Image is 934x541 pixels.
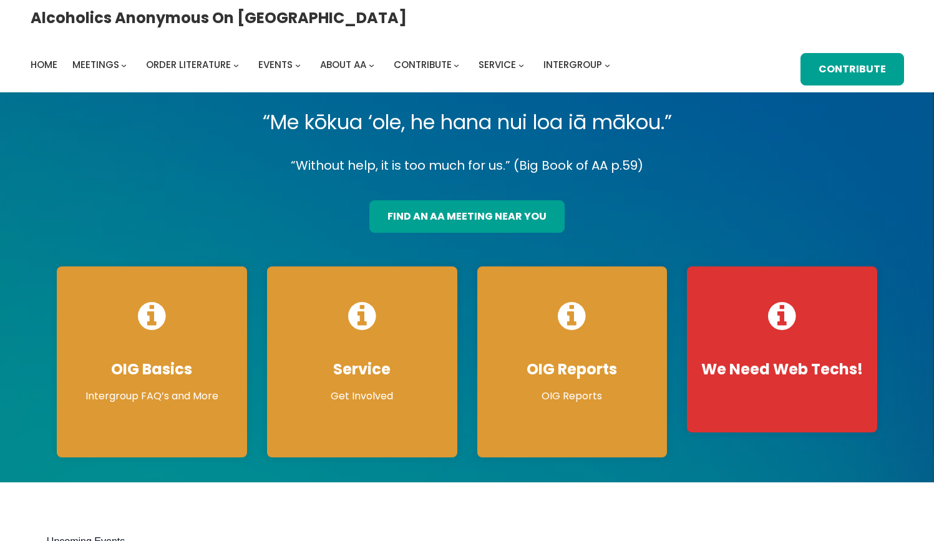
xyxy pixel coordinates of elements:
span: Intergroup [543,58,602,71]
a: Events [258,56,293,74]
span: About AA [320,58,366,71]
p: Intergroup FAQ’s and More [69,389,235,404]
a: Home [31,56,57,74]
a: About AA [320,56,366,74]
span: Home [31,58,57,71]
p: “Without help, it is too much for us.” (Big Book of AA p.59) [47,155,887,177]
button: Events submenu [295,62,301,67]
a: Contribute [800,53,903,85]
p: “Me kōkua ‘ole, he hana nui loa iā mākou.” [47,105,887,140]
a: Meetings [72,56,119,74]
button: Service submenu [518,62,524,67]
a: find an aa meeting near you [369,200,564,233]
button: Order Literature submenu [233,62,239,67]
a: Alcoholics Anonymous on [GEOGRAPHIC_DATA] [31,4,407,31]
p: OIG Reports [490,389,655,404]
p: Get Involved [280,389,445,404]
nav: Intergroup [31,56,615,74]
h4: Service [280,360,445,379]
span: Order Literature [146,58,231,71]
button: About AA submenu [369,62,374,67]
button: Contribute submenu [454,62,459,67]
h4: OIG Reports [490,360,655,379]
a: Intergroup [543,56,602,74]
span: Service [479,58,516,71]
h4: OIG Basics [69,360,235,379]
span: Events [258,58,293,71]
span: Meetings [72,58,119,71]
span: Contribute [394,58,452,71]
h4: We Need Web Techs! [699,360,865,379]
a: Service [479,56,516,74]
button: Intergroup submenu [605,62,610,67]
button: Meetings submenu [121,62,127,67]
a: Contribute [394,56,452,74]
